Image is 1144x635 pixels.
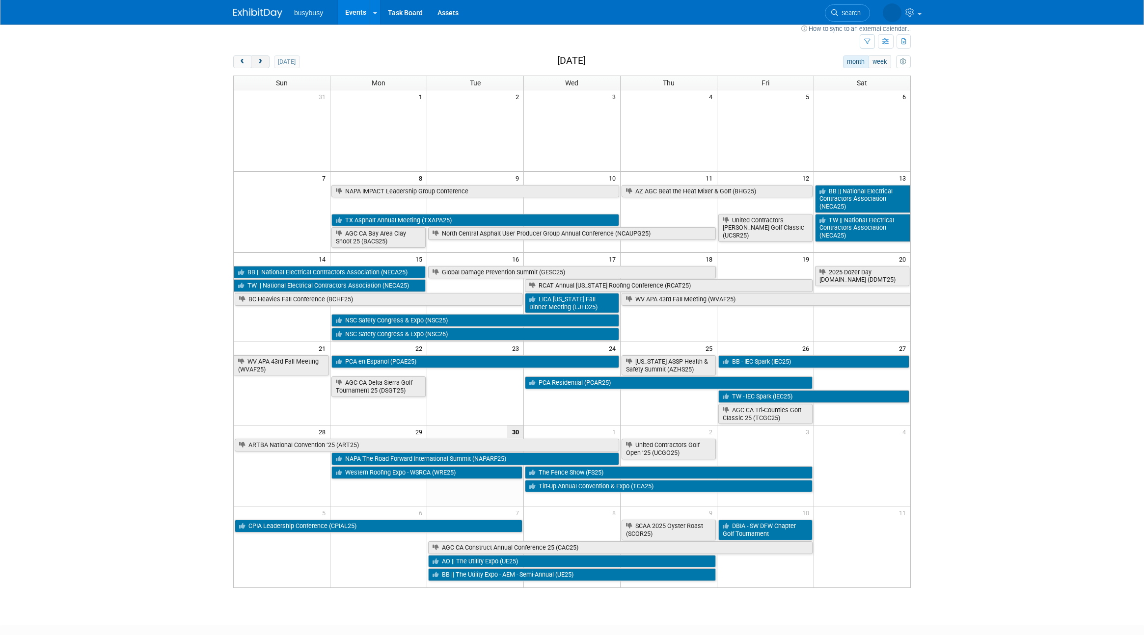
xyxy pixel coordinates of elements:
a: Western Roofing Expo - WSRCA (WRE25) [331,466,522,479]
a: LICA [US_STATE] Fall Dinner Meeting (LJFD25) [525,293,619,313]
a: BB || National Electrical Contractors Association (NECA25) [815,185,910,213]
img: ExhibitDay [233,8,282,18]
span: 15 [414,253,427,265]
a: United Contractors [PERSON_NAME] Golf Classic (UCSR25) [718,214,813,242]
a: Search [825,4,870,22]
span: busybusy [294,9,323,17]
span: 22 [414,342,427,354]
span: 9 [708,506,717,519]
a: AGC CA Tri-Counties Golf Classic 25 (TCGC25) [718,404,813,424]
span: 13 [898,172,910,184]
span: 19 [801,253,814,265]
a: NSC Safety Congress & Expo (NSC26) [331,328,619,341]
a: TW || National Electrical Contractors Association (NECA25) [815,214,910,242]
a: North Central Asphalt User Producer Group Annual Conference (NCAUPG25) [428,227,716,240]
a: TW || National Electrical Contractors Association (NECA25) [234,279,426,292]
i: Personalize Calendar [900,59,906,65]
a: AGC CA Delta Sierra Golf Tournament 25 (DSGT25) [331,376,426,397]
span: 10 [801,506,814,519]
a: How to sync to an external calendar... [801,25,911,32]
a: DBIA - SW DFW Chapter Golf Tournament [718,520,813,540]
a: TW - IEC Spark (IEC25) [718,390,909,403]
span: Tue [470,79,481,87]
a: United Contractors Golf Open ’25 (UCGO25) [622,439,716,459]
span: 2 [708,425,717,438]
a: SCAA 2025 Oyster Roast (SCOR25) [622,520,716,540]
span: 18 [705,253,717,265]
a: Global Damage Prevention Summit (GESC25) [428,266,716,279]
a: AZ AGC Beat the Heat Mixer & Golf (BHG25) [622,185,813,198]
span: 25 [705,342,717,354]
span: Mon [372,79,385,87]
a: AGC CA Bay Area Clay Shoot 25 (BACS25) [331,227,426,247]
span: 7 [515,506,523,519]
span: 31 [318,90,330,103]
a: AO || The Utility Expo (UE25) [428,555,716,568]
span: 23 [511,342,523,354]
span: 8 [611,506,620,519]
span: 21 [318,342,330,354]
span: 8 [418,172,427,184]
span: 5 [321,506,330,519]
a: BB - IEC Spark (IEC25) [718,355,909,368]
a: WV APA 43rd Fall Meeting (WVAF25) [234,355,329,375]
span: 1 [418,90,427,103]
a: PCA Residential (PCAR25) [525,376,813,389]
a: [US_STATE] ASSP Health & Safety Summit (AZHS25) [622,355,716,375]
button: [DATE] [274,55,300,68]
a: BB || The Utility Expo - AEM - Semi-Annual (UE25) [428,568,716,581]
span: 2 [515,90,523,103]
span: 10 [608,172,620,184]
a: NAPA The Road Forward International Summit (NAPARF25) [331,452,619,465]
span: 12 [801,172,814,184]
a: 2025 Dozer Day [DOMAIN_NAME] (DDMT25) [815,266,909,286]
h2: [DATE] [557,55,586,66]
button: next [251,55,269,68]
span: 16 [511,253,523,265]
span: 6 [418,506,427,519]
span: 14 [318,253,330,265]
span: 3 [611,90,620,103]
span: 11 [898,506,910,519]
span: 17 [608,253,620,265]
a: NSC Safety Congress & Expo (NSC25) [331,314,619,327]
span: 27 [898,342,910,354]
button: week [869,55,891,68]
span: 3 [805,425,814,438]
a: RCAT Annual [US_STATE] Roofing Conference (RCAT25) [525,279,813,292]
button: prev [233,55,251,68]
span: 24 [608,342,620,354]
span: 28 [318,425,330,438]
a: BB || National Electrical Contractors Association (NECA25) [234,266,426,279]
span: 1 [611,425,620,438]
span: Sat [857,79,867,87]
span: Search [838,9,861,17]
span: 11 [705,172,717,184]
img: Wes Archibald [883,3,901,22]
span: Wed [565,79,578,87]
a: TX Asphalt Annual Meeting (TXAPA25) [331,214,619,227]
a: AGC CA Construct Annual Conference 25 (CAC25) [428,541,812,554]
button: myCustomButton [896,55,911,68]
span: 30 [507,425,523,438]
span: 6 [901,90,910,103]
a: Tilt-Up Annual Convention & Expo (TCA25) [525,480,813,493]
span: 4 [708,90,717,103]
span: Fri [762,79,769,87]
span: 29 [414,425,427,438]
span: 5 [805,90,814,103]
span: 4 [901,425,910,438]
a: PCA en Espanol (PCAE25) [331,355,619,368]
span: 7 [321,172,330,184]
a: NAPA IMPACT Leadership Group Conference [331,185,619,198]
span: Thu [663,79,675,87]
a: The Fence Show (FS25) [525,466,813,479]
span: Sun [276,79,288,87]
a: ARTBA National Convention ’25 (ART25) [235,439,619,451]
a: WV APA 43rd Fall Meeting (WVAF25) [622,293,910,306]
span: 20 [898,253,910,265]
a: CPIA Leadership Conference (CPIAL25) [235,520,522,532]
a: BC Heavies Fall Conference (BCHF25) [235,293,522,306]
span: 9 [515,172,523,184]
button: month [843,55,869,68]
